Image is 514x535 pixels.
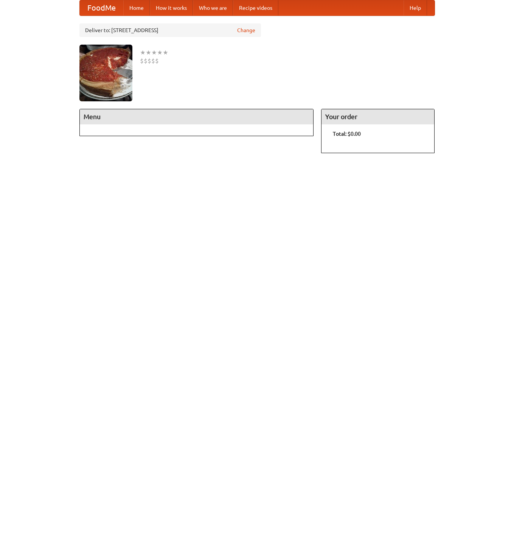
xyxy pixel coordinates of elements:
li: ★ [146,48,151,57]
li: $ [148,57,151,65]
li: $ [144,57,148,65]
li: ★ [140,48,146,57]
li: ★ [163,48,168,57]
li: $ [151,57,155,65]
h4: Your order [321,109,434,124]
li: ★ [157,48,163,57]
div: Deliver to: [STREET_ADDRESS] [79,23,261,37]
a: Recipe videos [233,0,278,16]
a: FoodMe [80,0,123,16]
li: $ [155,57,159,65]
b: Total: $0.00 [333,131,361,137]
li: $ [140,57,144,65]
a: Help [404,0,427,16]
a: Home [123,0,150,16]
img: angular.jpg [79,45,132,101]
a: Who we are [193,0,233,16]
a: Change [237,26,255,34]
a: How it works [150,0,193,16]
h4: Menu [80,109,314,124]
li: ★ [151,48,157,57]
